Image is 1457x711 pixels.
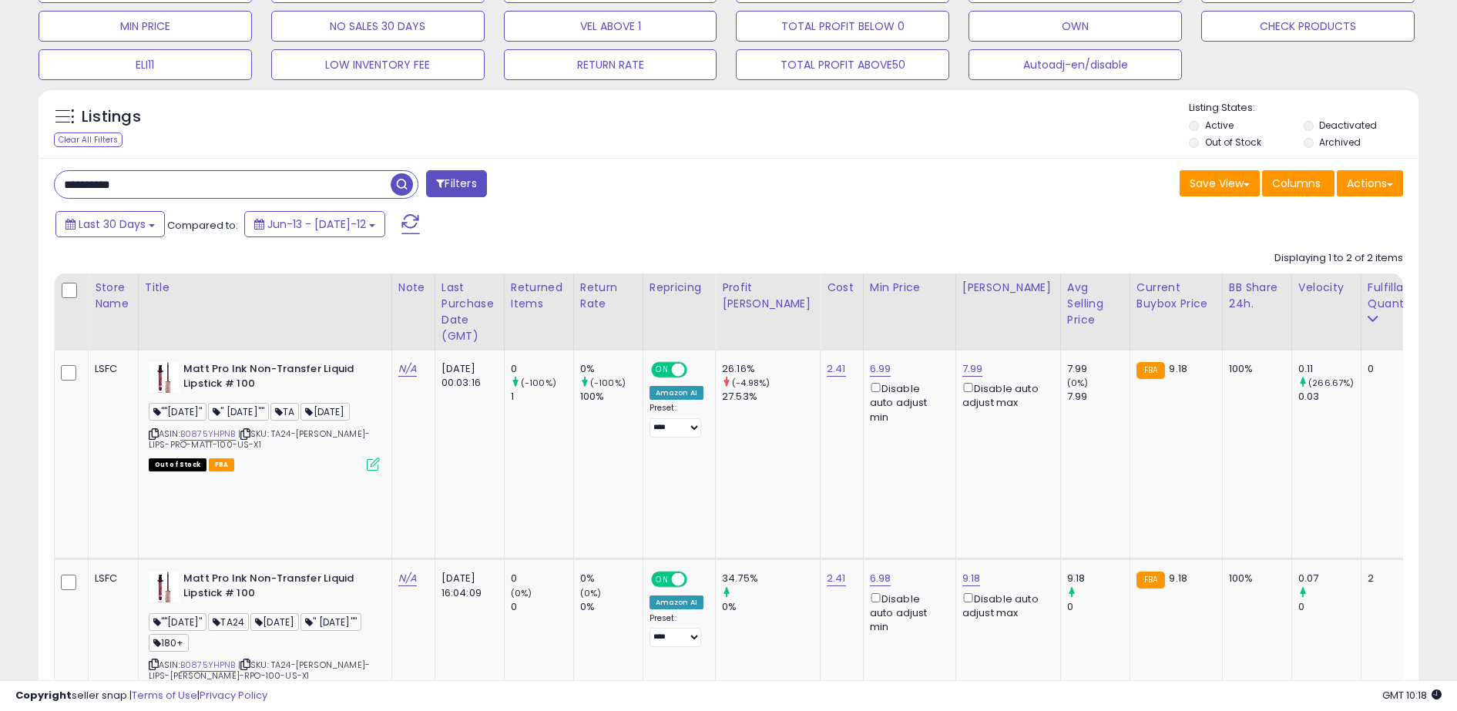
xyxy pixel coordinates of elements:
button: Columns [1262,170,1334,196]
div: 7.99 [1067,390,1130,404]
label: Out of Stock [1205,136,1261,149]
div: Amazon AI [650,595,703,609]
label: Deactivated [1319,119,1377,132]
span: All listings that are currently out of stock and unavailable for purchase on Amazon [149,458,206,471]
small: FBA [1136,362,1165,379]
div: Disable auto adjust max [962,590,1049,620]
div: Returned Items [511,280,567,312]
span: 180+ [149,634,189,652]
div: 7.99 [1067,362,1130,376]
div: Velocity [1298,280,1355,296]
small: (-100%) [590,377,626,389]
div: 0% [580,572,643,585]
div: Current Buybox Price [1136,280,1216,312]
div: 0% [580,600,643,614]
span: " [DATE]"" [300,613,361,631]
a: 6.99 [870,361,891,377]
span: ""[DATE]" [149,613,207,631]
button: Filters [426,170,486,197]
button: TOTAL PROFIT ABOVE50 [736,49,949,80]
button: NO SALES 30 DAYS [271,11,485,42]
div: Disable auto adjust min [870,590,944,635]
div: 0 [1067,600,1130,614]
div: 0.07 [1298,572,1361,585]
div: Amazon AI [650,386,703,400]
span: 2025-08-12 10:18 GMT [1382,688,1442,703]
a: B0875YHPNB [180,428,236,441]
img: 31m+67-mwmL._SL40_.jpg [149,362,180,393]
label: Active [1205,119,1234,132]
div: Min Price [870,280,949,296]
button: Autoadj-en/disable [969,49,1182,80]
span: TA [270,403,299,421]
button: OWN [969,11,1182,42]
div: Displaying 1 to 2 of 2 items [1274,251,1403,266]
button: CHECK PRODUCTS [1201,11,1415,42]
div: Repricing [650,280,709,296]
div: [DATE] 00:03:16 [441,362,492,390]
b: Matt Pro Ink Non-Transfer Liquid Lipstick # 100 [183,572,371,604]
div: 0 [511,572,573,585]
div: Clear All Filters [54,132,123,147]
a: N/A [398,571,417,586]
div: Preset: [650,613,703,648]
small: (0%) [1067,377,1089,389]
div: 0 [1298,600,1361,614]
span: FBA [209,458,235,471]
a: 2.41 [827,361,846,377]
b: Matt Pro Ink Non-Transfer Liquid Lipstick # 100 [183,362,371,394]
div: seller snap | | [15,689,267,703]
div: BB Share 24h. [1229,280,1285,312]
div: Store Name [95,280,132,312]
div: Cost [827,280,857,296]
span: 9.18 [1169,571,1187,585]
div: Fulfillable Quantity [1368,280,1421,312]
div: LSFC [95,362,126,376]
span: | SKU: TA24-[PERSON_NAME]-LIPS-[PERSON_NAME]-RPO-100-US-X1 [149,659,370,682]
span: ON [653,364,672,377]
a: 9.18 [962,571,981,586]
span: | SKU: TA24-[PERSON_NAME]-LIPS-PRO-MATT-100-US-X1 [149,428,370,451]
h5: Listings [82,106,141,128]
div: Profit [PERSON_NAME] [722,280,814,312]
span: Last 30 Days [79,216,146,232]
div: ASIN: [149,362,380,469]
span: 9.18 [1169,361,1187,376]
div: 0.03 [1298,390,1361,404]
div: [PERSON_NAME] [962,280,1054,296]
div: 0 [1368,362,1415,376]
div: 100% [580,390,643,404]
span: TA24 [208,613,249,631]
div: Avg Selling Price [1067,280,1123,328]
div: 27.53% [722,390,820,404]
div: 100% [1229,362,1280,376]
div: LSFC [95,572,126,585]
span: OFF [684,573,709,586]
div: Disable auto adjust max [962,380,1049,410]
span: ON [653,573,672,586]
div: 0 [511,600,573,614]
div: 1 [511,390,573,404]
img: 31m+67-mwmL._SL40_.jpg [149,572,180,602]
button: MIN PRICE [39,11,252,42]
div: 100% [1229,572,1280,585]
p: Listing States: [1189,101,1418,116]
div: 0% [722,600,820,614]
button: Jun-13 - [DATE]-12 [244,211,385,237]
button: LOW INVENTORY FEE [271,49,485,80]
a: 2.41 [827,571,846,586]
small: (-100%) [521,377,556,389]
small: FBA [1136,572,1165,589]
a: B0875YHPNB [180,659,236,672]
div: 2 [1368,572,1415,585]
span: Jun-13 - [DATE]-12 [267,216,366,232]
div: 26.16% [722,362,820,376]
button: RETURN RATE [504,49,717,80]
span: [DATE] [250,613,299,631]
div: Disable auto adjust min [870,380,944,424]
small: (0%) [580,587,602,599]
div: 34.75% [722,572,820,585]
a: N/A [398,361,417,377]
span: [DATE] [300,403,349,421]
div: Last Purchase Date (GMT) [441,280,498,344]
